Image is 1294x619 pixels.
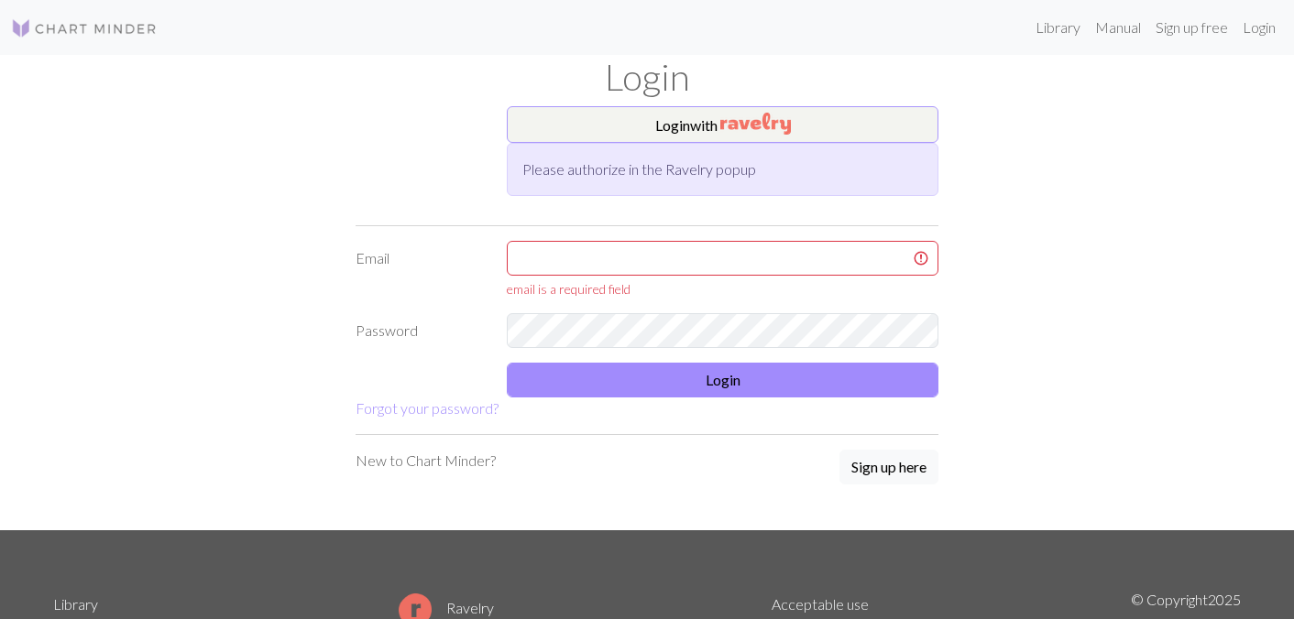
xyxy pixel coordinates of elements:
a: Sign up here [839,450,938,486]
a: Library [1028,9,1088,46]
button: Sign up here [839,450,938,484]
label: Password [345,313,496,348]
img: Ravelry [720,113,791,135]
button: Loginwith [507,106,938,143]
button: Login [507,363,938,397]
a: Library [53,595,98,613]
label: Email [345,241,496,299]
img: Logo [11,17,158,39]
a: Ravelry [399,599,494,616]
a: Manual [1088,9,1148,46]
div: Please authorize in the Ravelry popup [507,143,938,196]
h1: Login [42,55,1252,99]
p: New to Chart Minder? [356,450,496,472]
a: Sign up free [1148,9,1235,46]
div: email is a required field [507,279,938,299]
a: Acceptable use [772,595,869,613]
a: Forgot your password? [356,399,499,417]
a: Login [1235,9,1283,46]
